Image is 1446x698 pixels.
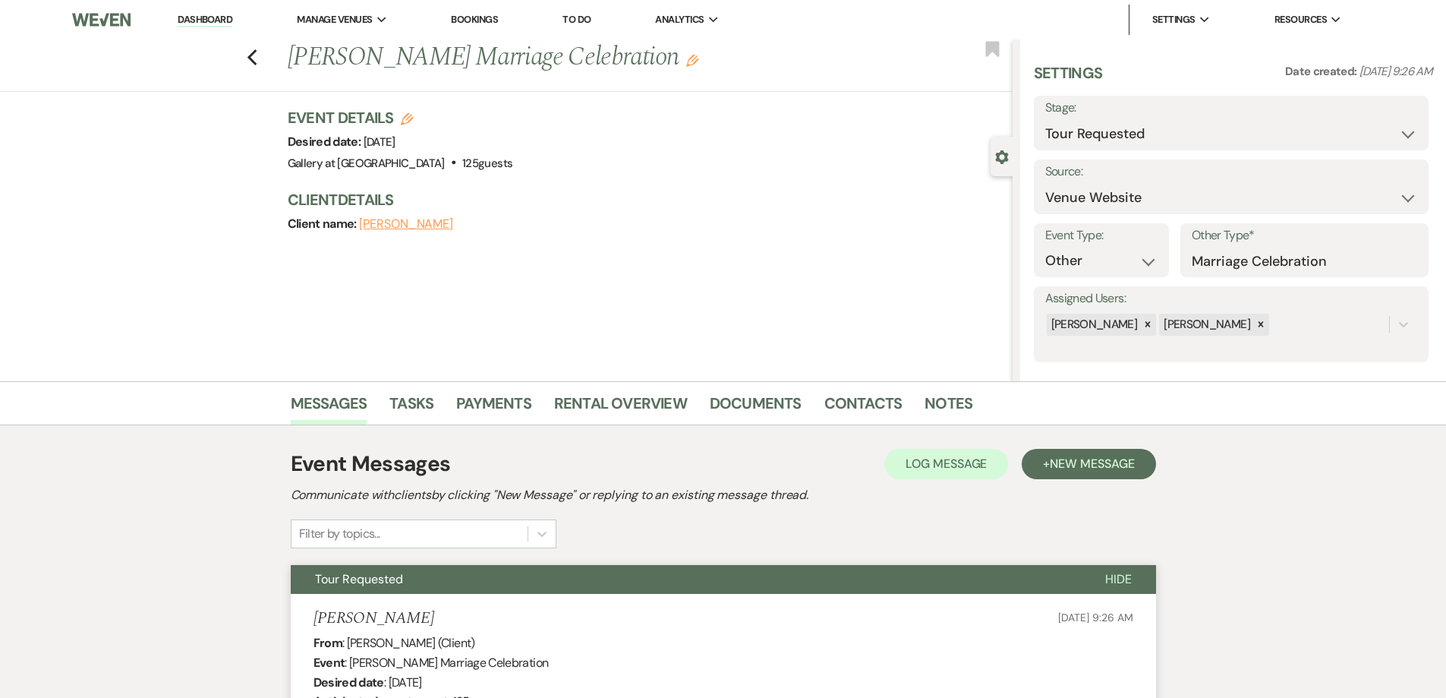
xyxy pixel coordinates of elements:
a: Messages [291,391,367,425]
button: Tour Requested [291,565,1081,594]
h1: [PERSON_NAME] Marriage Celebration [288,39,862,76]
span: [DATE] 9:26 AM [1359,64,1432,79]
a: Tasks [389,391,433,425]
label: Event Type: [1045,225,1158,247]
span: New Message [1050,456,1134,472]
span: Analytics [655,12,704,27]
h1: Event Messages [291,448,451,480]
span: Resources [1274,12,1327,27]
span: Manage Venues [297,12,372,27]
h3: Client Details [288,189,997,210]
h5: [PERSON_NAME] [313,609,434,628]
span: Client name: [288,216,360,232]
span: Desired date: [288,134,364,150]
label: Other Type* [1192,225,1417,247]
a: Payments [456,391,531,425]
span: Gallery at [GEOGRAPHIC_DATA] [288,156,445,171]
a: Contacts [824,391,903,425]
span: [DATE] 9:26 AM [1058,611,1133,624]
h3: Event Details [288,107,513,128]
span: Hide [1105,571,1132,587]
a: To Do [562,13,591,26]
a: Rental Overview [554,391,687,425]
button: Edit [686,53,698,67]
button: Close lead details [995,149,1009,163]
button: Log Message [884,449,1008,479]
div: [PERSON_NAME] [1047,314,1140,336]
span: Settings [1152,12,1196,27]
a: Documents [710,391,802,425]
div: [PERSON_NAME] [1159,314,1252,336]
span: 125 guests [462,156,512,171]
a: Bookings [451,13,498,26]
span: Log Message [906,456,987,472]
label: Stage: [1045,97,1417,119]
span: Tour Requested [315,571,403,587]
div: Filter by topics... [299,525,380,543]
label: Assigned Users: [1045,288,1417,310]
button: +New Message [1022,449,1155,479]
b: Event [313,655,345,671]
button: Hide [1081,565,1156,594]
b: From [313,635,342,651]
h3: Settings [1034,62,1103,96]
span: [DATE] [364,134,395,150]
h2: Communicate with clients by clicking "New Message" or replying to an existing message thread. [291,486,1156,504]
a: Dashboard [178,13,232,27]
a: Notes [925,391,972,425]
label: Source: [1045,161,1417,183]
span: Date created: [1285,64,1359,79]
img: Weven Logo [72,4,130,36]
button: [PERSON_NAME] [359,218,453,230]
b: Desired date [313,674,384,690]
